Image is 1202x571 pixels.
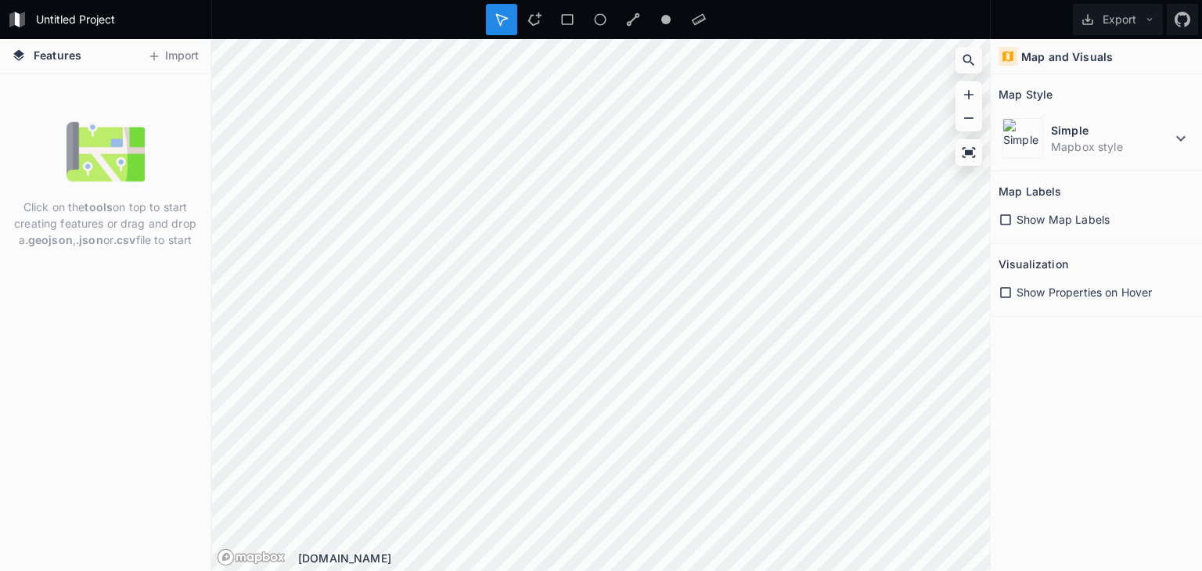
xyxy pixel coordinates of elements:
img: empty [67,113,145,191]
h2: Map Style [999,82,1053,106]
strong: .csv [113,233,136,246]
p: Click on the on top to start creating features or drag and drop a , or file to start [12,199,199,248]
strong: .json [76,233,103,246]
span: Show Properties on Hover [1017,284,1152,300]
dd: Mapbox style [1051,138,1171,155]
dt: Simple [1051,122,1171,138]
span: Features [34,47,81,63]
div: [DOMAIN_NAME] [298,550,990,566]
h2: Visualization [999,252,1068,276]
img: Simple [1002,118,1043,159]
button: Export [1073,4,1163,35]
a: Mapbox logo [217,548,286,566]
h2: Map Labels [999,179,1061,203]
span: Show Map Labels [1017,211,1110,228]
strong: .geojson [25,233,73,246]
button: Import [139,44,207,69]
strong: tools [85,200,113,214]
h4: Map and Visuals [1021,48,1113,65]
